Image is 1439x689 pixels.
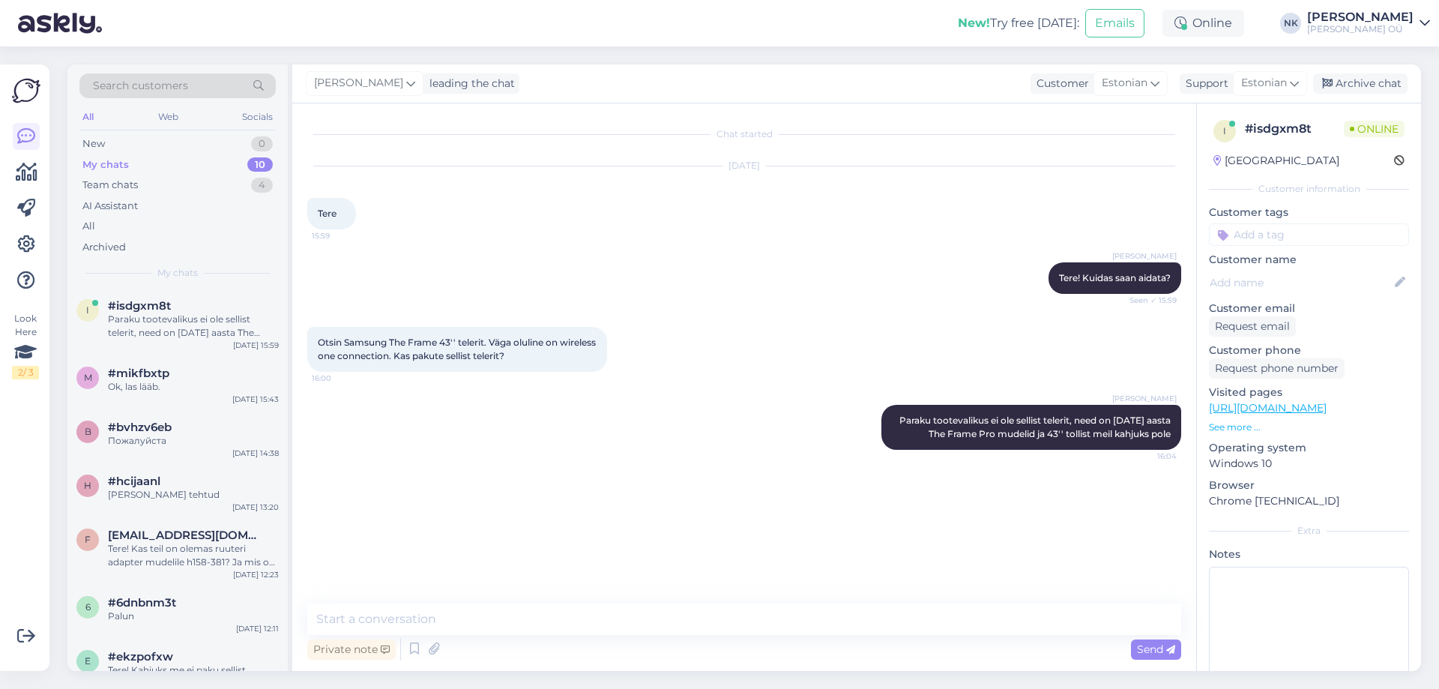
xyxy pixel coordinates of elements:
[1241,75,1287,91] span: Estonian
[251,178,273,193] div: 4
[108,434,279,448] div: Пожалуйста
[108,367,169,380] span: #mikfbxtp
[12,76,40,105] img: Askly Logo
[1209,401,1327,415] a: [URL][DOMAIN_NAME]
[84,480,91,491] span: h
[108,542,279,569] div: Tere! Kas teil on olemas ruuteri adapter mudelile h158-381? Ja mis on hind?
[108,610,279,623] div: Palun
[85,426,91,437] span: b
[108,475,160,488] span: #hcijaanl
[1112,393,1177,404] span: [PERSON_NAME]
[1307,11,1430,35] a: [PERSON_NAME][PERSON_NAME] OÜ
[307,127,1181,141] div: Chat started
[236,623,279,634] div: [DATE] 12:11
[239,107,276,127] div: Socials
[108,380,279,394] div: Ok, las lääb.
[318,208,337,219] span: Tere
[1209,316,1296,337] div: Request email
[312,373,368,384] span: 16:00
[108,529,264,542] span: fetrif@mail.ru
[84,372,92,383] span: m
[1180,76,1228,91] div: Support
[85,534,91,545] span: f
[108,596,176,610] span: #6dnbnm3t
[312,230,368,241] span: 15:59
[233,340,279,351] div: [DATE] 15:59
[1313,73,1408,94] div: Archive chat
[12,366,39,379] div: 2 / 3
[1209,358,1345,379] div: Request phone number
[1307,23,1414,35] div: [PERSON_NAME] OÜ
[108,650,173,664] span: #ekzpofxw
[82,199,138,214] div: AI Assistant
[108,299,171,313] span: #isdgxm8t
[1162,10,1244,37] div: Online
[1209,524,1409,538] div: Extra
[232,448,279,459] div: [DATE] 14:38
[1209,343,1409,358] p: Customer phone
[423,76,515,91] div: leading the chat
[1209,493,1409,509] p: Chrome [TECHNICAL_ID]
[1307,11,1414,23] div: [PERSON_NAME]
[1209,223,1409,246] input: Add a tag
[93,78,188,94] span: Search customers
[247,157,273,172] div: 10
[232,394,279,405] div: [DATE] 15:43
[85,655,91,667] span: e
[82,240,126,255] div: Archived
[82,219,95,234] div: All
[1223,125,1226,136] span: i
[1209,182,1409,196] div: Customer information
[1137,643,1175,656] span: Send
[314,75,403,91] span: [PERSON_NAME]
[86,304,89,316] span: i
[155,107,181,127] div: Web
[1209,478,1409,493] p: Browser
[1209,301,1409,316] p: Customer email
[233,569,279,580] div: [DATE] 12:23
[82,157,129,172] div: My chats
[1209,440,1409,456] p: Operating system
[1213,153,1339,169] div: [GEOGRAPHIC_DATA]
[1344,121,1405,137] span: Online
[108,313,279,340] div: Paraku tootevalikus ei ole sellist telerit, need on [DATE] aasta The Frame Pro mudelid ja 43'' to...
[1209,547,1409,562] p: Notes
[1120,451,1177,462] span: 16:04
[12,312,39,379] div: Look Here
[1210,274,1392,291] input: Add name
[85,601,91,613] span: 6
[157,266,198,280] span: My chats
[1209,252,1409,268] p: Customer name
[1112,250,1177,262] span: [PERSON_NAME]
[318,337,598,361] span: Otsin Samsung The Frame 43'' telerit. Väga oluline on wireless one connection. Kas pakute sellist...
[958,14,1079,32] div: Try free [DATE]:
[307,640,396,660] div: Private note
[899,415,1173,439] span: Paraku tootevalikus ei ole sellist telerit, need on [DATE] aasta The Frame Pro mudelid ja 43'' to...
[1209,456,1409,472] p: Windows 10
[1120,295,1177,306] span: Seen ✓ 15:59
[958,16,990,30] b: New!
[251,136,273,151] div: 0
[1209,385,1409,400] p: Visited pages
[79,107,97,127] div: All
[1031,76,1089,91] div: Customer
[108,421,172,434] span: #bvhzv6eb
[1245,120,1344,138] div: # isdgxm8t
[307,159,1181,172] div: [DATE]
[82,178,138,193] div: Team chats
[1280,13,1301,34] div: NK
[1209,421,1409,434] p: See more ...
[1102,75,1147,91] span: Estonian
[1059,272,1171,283] span: Tere! Kuidas saan aidata?
[108,488,279,502] div: [PERSON_NAME] tehtud
[232,502,279,513] div: [DATE] 13:20
[82,136,105,151] div: New
[1085,9,1144,37] button: Emails
[1209,205,1409,220] p: Customer tags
